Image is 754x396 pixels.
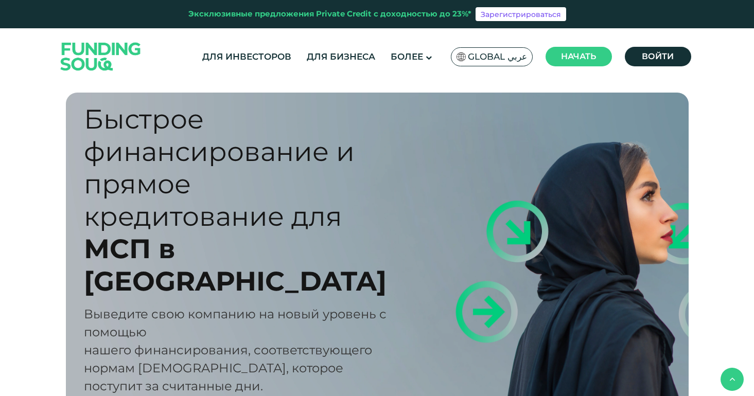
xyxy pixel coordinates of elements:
[200,48,294,65] a: Для инвесторов
[642,51,674,61] font: Войти
[625,47,691,66] a: Войти
[457,52,466,61] img: Флаг ЮАР
[84,232,387,297] font: МСП в [GEOGRAPHIC_DATA]
[307,51,375,62] font: Для бизнеса
[391,51,423,62] font: Более
[481,10,561,19] font: Зарегистрироваться
[476,7,566,22] a: Зарегистрироваться
[50,30,151,82] img: Логотип
[188,9,471,19] font: Эксклюзивные предложения Private Credit с доходностью до 23%*
[84,343,372,393] font: нашего финансирования, соответствующего нормам [DEMOGRAPHIC_DATA], которое поступит за считанные ...
[561,51,596,61] font: Начать
[84,307,387,339] font: Выведите свою компанию на новый уровень с помощью
[721,368,744,391] button: назад
[202,51,291,62] font: Для инвесторов
[468,51,527,62] font: Global عربي
[84,103,355,232] font: Быстрое финансирование и прямое кредитование для
[304,48,378,65] a: Для бизнеса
